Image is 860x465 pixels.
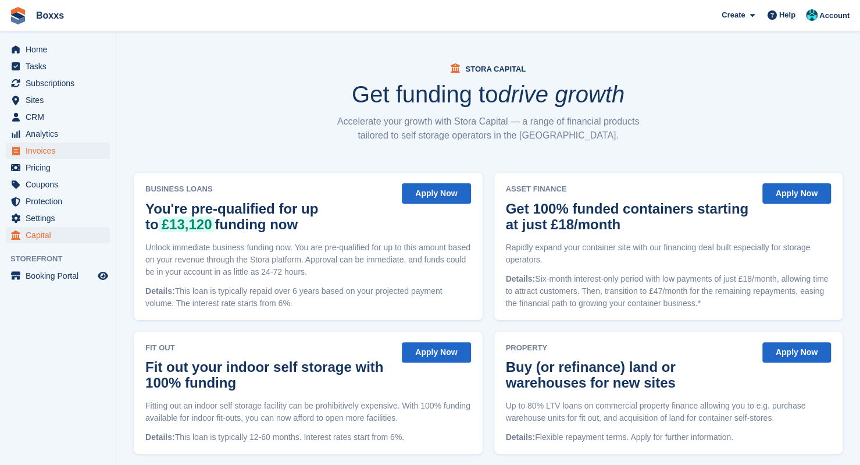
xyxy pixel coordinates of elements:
span: Details: [145,432,175,442]
a: menu [6,159,110,176]
h2: Fit out your indoor self storage with 100% funding [145,359,389,391]
span: CRM [26,109,95,125]
p: This loan is typically 12-60 months. Interest rates start from 6%. [145,431,471,443]
h1: Get funding to [352,83,625,106]
p: Six-month interest-only period with low payments of just £18/month, allowing time to attract cust... [506,273,832,310]
a: menu [6,193,110,210]
p: This loan is typically repaid over 6 years based on your projected payment volume. The interest r... [145,285,471,310]
img: stora-icon-8386f47178a22dfd0bd8f6a31ec36ba5ce8667c1dd55bd0f319d3a0aa187defe.svg [9,7,27,24]
a: Boxxs [31,6,69,25]
a: menu [6,126,110,142]
h2: Buy (or refinance) land or warehouses for new sites [506,359,750,391]
span: £13,120 [159,216,215,232]
span: Business Loans [145,183,395,195]
a: menu [6,109,110,125]
span: Booking Portal [26,268,95,284]
span: Help [779,9,795,21]
span: Sites [26,92,95,108]
p: Fitting out an indoor self storage facility can be prohibitively expensive. With 100% funding ava... [145,400,471,424]
span: Invoices [26,143,95,159]
span: Coupons [26,176,95,193]
a: menu [6,227,110,243]
span: Property [506,342,755,354]
p: Rapidly expand your container site with our financing deal built especially for storage operators. [506,242,832,266]
span: Subscriptions [26,75,95,91]
p: Accelerate your growth with Stora Capital — a range of financial products tailored to self storag... [331,115,645,143]
a: menu [6,41,110,58]
span: Protection [26,193,95,210]
span: Capital [26,227,95,243]
a: Preview store [96,269,110,283]
span: Details: [506,432,536,442]
a: menu [6,58,110,74]
a: menu [6,176,110,193]
button: Apply Now [762,342,831,363]
h2: You're pre-qualified for up to funding now [145,201,389,232]
button: Apply Now [402,342,470,363]
span: Fit Out [145,342,395,354]
span: Stora Capital [465,65,526,73]
a: menu [6,268,110,284]
span: Storefront [10,253,116,265]
p: Unlock immediate business funding now. You are pre-qualified for up to this amount based on your ... [145,242,471,278]
span: Analytics [26,126,95,142]
a: menu [6,75,110,91]
span: Details: [506,274,536,283]
span: Settings [26,210,95,226]
span: Asset Finance [506,183,755,195]
img: Graham Buchan [806,9,818,21]
a: menu [6,143,110,159]
a: menu [6,92,110,108]
a: menu [6,210,110,226]
button: Apply Now [762,183,831,204]
i: drive growth [498,81,625,107]
span: Account [819,10,850,22]
span: Create [722,9,745,21]
span: Home [26,41,95,58]
h2: Get 100% funded containers starting at just £18/month [506,201,750,232]
span: Tasks [26,58,95,74]
button: Apply Now [402,183,470,204]
span: Details: [145,286,175,296]
p: Up to 80% LTV loans on commercial property finance allowing you to e.g. purchase warehouse units ... [506,400,832,424]
p: Flexible repayment terms. Apply for further information. [506,431,832,443]
span: Pricing [26,159,95,176]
